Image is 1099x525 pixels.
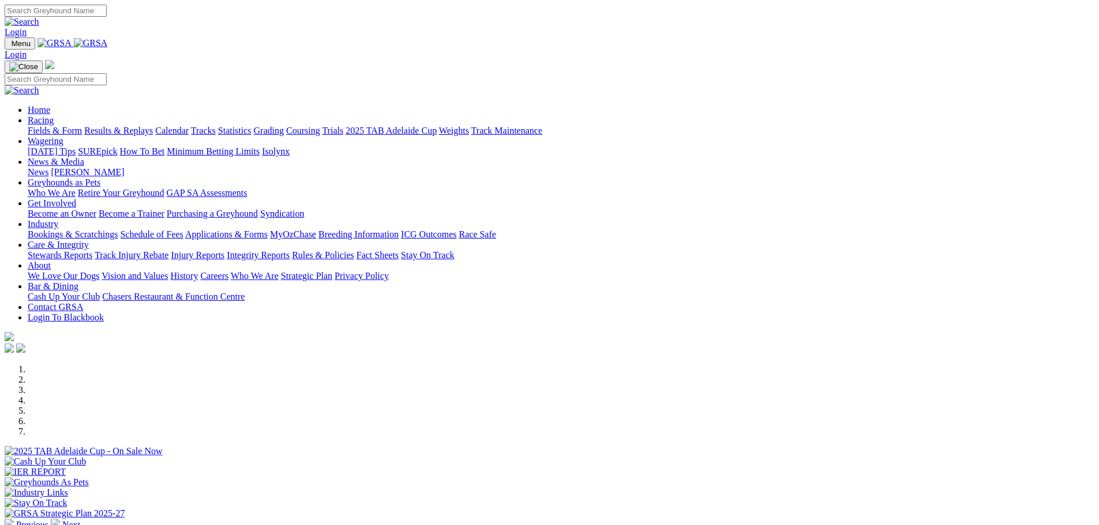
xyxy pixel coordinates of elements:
a: SUREpick [78,146,117,156]
a: Become a Trainer [99,209,164,218]
a: Fact Sheets [357,250,399,260]
a: Greyhounds as Pets [28,177,100,187]
a: Bookings & Scratchings [28,229,118,239]
a: Trials [322,126,343,135]
button: Toggle navigation [5,61,43,73]
div: About [28,271,1094,281]
img: logo-grsa-white.png [5,332,14,341]
a: Login To Blackbook [28,312,104,322]
div: Racing [28,126,1094,136]
a: Fields & Form [28,126,82,135]
a: We Love Our Dogs [28,271,99,281]
a: News [28,167,48,177]
a: [DATE] Tips [28,146,76,156]
a: Stay On Track [401,250,454,260]
a: Tracks [191,126,216,135]
a: Statistics [218,126,252,135]
a: [PERSON_NAME] [51,167,124,177]
a: Careers [200,271,228,281]
img: Greyhounds As Pets [5,477,89,488]
div: Wagering [28,146,1094,157]
a: Industry [28,219,58,229]
a: Purchasing a Greyhound [167,209,258,218]
img: GRSA [37,38,72,48]
button: Toggle navigation [5,37,35,50]
div: Get Involved [28,209,1094,219]
a: Contact GRSA [28,302,83,312]
img: Search [5,85,39,96]
a: Retire Your Greyhound [78,188,164,198]
a: Who We Are [231,271,279,281]
a: Syndication [260,209,304,218]
a: Racing [28,115,54,125]
a: Applications & Forms [185,229,268,239]
img: twitter.svg [16,343,25,353]
a: News & Media [28,157,84,167]
a: 2025 TAB Adelaide Cup [346,126,437,135]
a: Track Maintenance [471,126,542,135]
a: Vision and Values [102,271,168,281]
img: logo-grsa-white.png [45,60,54,69]
div: Bar & Dining [28,292,1094,302]
a: Bar & Dining [28,281,78,291]
a: Schedule of Fees [120,229,183,239]
img: facebook.svg [5,343,14,353]
a: Chasers Restaurant & Function Centre [102,292,245,301]
a: Results & Replays [84,126,153,135]
span: Menu [12,39,31,48]
a: ICG Outcomes [401,229,456,239]
a: Login [5,50,27,59]
a: Injury Reports [171,250,224,260]
img: Industry Links [5,488,68,498]
a: Wagering [28,136,63,146]
a: Become an Owner [28,209,96,218]
a: Cash Up Your Club [28,292,100,301]
img: Close [9,62,38,71]
div: Care & Integrity [28,250,1094,260]
a: Get Involved [28,198,76,208]
a: Weights [439,126,469,135]
img: GRSA Strategic Plan 2025-27 [5,508,125,519]
a: Isolynx [262,146,290,156]
a: Breeding Information [318,229,399,239]
a: How To Bet [120,146,165,156]
a: Strategic Plan [281,271,332,281]
a: GAP SA Assessments [167,188,247,198]
a: Calendar [155,126,189,135]
a: About [28,260,51,270]
img: Cash Up Your Club [5,456,86,467]
a: Integrity Reports [227,250,290,260]
a: Race Safe [459,229,496,239]
a: Care & Integrity [28,240,89,250]
input: Search [5,73,107,85]
a: Coursing [286,126,320,135]
a: History [170,271,198,281]
div: Industry [28,229,1094,240]
a: Who We Are [28,188,76,198]
img: IER REPORT [5,467,66,477]
img: Search [5,17,39,27]
a: MyOzChase [270,229,316,239]
a: Home [28,105,50,115]
input: Search [5,5,107,17]
a: Stewards Reports [28,250,92,260]
a: Login [5,27,27,37]
a: Track Injury Rebate [95,250,168,260]
img: 2025 TAB Adelaide Cup - On Sale Now [5,446,163,456]
a: Minimum Betting Limits [167,146,260,156]
a: Rules & Policies [292,250,354,260]
div: Greyhounds as Pets [28,188,1094,198]
a: Grading [254,126,284,135]
img: GRSA [74,38,108,48]
div: News & Media [28,167,1094,177]
a: Privacy Policy [335,271,389,281]
img: Stay On Track [5,498,67,508]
